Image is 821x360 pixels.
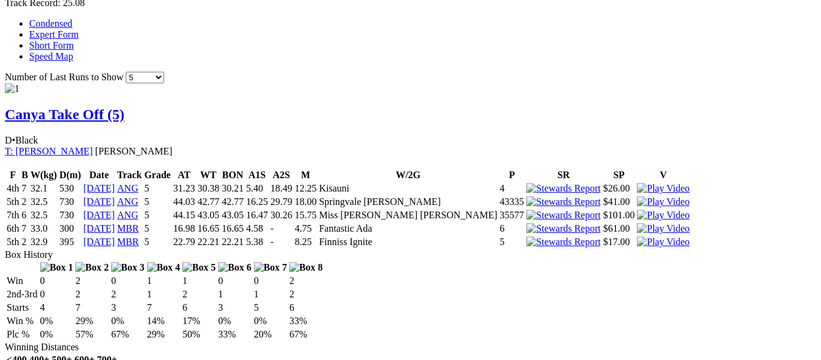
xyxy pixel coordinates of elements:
[182,328,216,341] td: 50%
[59,182,82,195] td: 530
[40,315,74,327] td: 0%
[294,169,317,181] th: M
[30,169,58,181] th: W(kg)
[221,182,244,195] td: 30.21
[12,135,16,145] span: •
[182,275,216,287] td: 1
[5,72,123,82] span: Number of Last Runs to Show
[499,209,524,221] td: 35577
[29,18,72,29] a: Condensed
[526,223,600,234] img: Stewards Report
[5,135,38,145] span: D Black
[218,315,252,327] td: 0%
[270,236,293,248] td: -
[30,196,58,208] td: 32.5
[75,262,109,273] img: Box 2
[75,288,109,300] td: 2
[117,223,139,234] a: MBR
[143,182,171,195] td: 5
[499,196,524,208] td: 43335
[117,183,139,193] a: ANG
[637,223,689,234] a: View replay
[111,275,145,287] td: 0
[117,210,139,220] a: ANG
[637,183,689,194] img: Play Video
[318,223,498,235] td: Fantastic Ada
[289,275,323,287] td: 2
[218,302,252,314] td: 3
[182,302,216,314] td: 6
[83,183,115,193] a: [DATE]
[5,83,19,94] img: 1
[246,209,269,221] td: 16.47
[30,182,58,195] td: 32.1
[294,182,317,195] td: 12.25
[143,196,171,208] td: 5
[83,223,115,234] a: [DATE]
[83,169,115,181] th: Date
[254,262,287,273] img: Box 7
[83,196,115,207] a: [DATE]
[6,169,19,181] th: F
[5,106,125,122] a: Canya Take Off (5)
[117,237,139,247] a: MBR
[499,182,524,195] td: 4
[5,342,816,353] div: Winning Distances
[6,302,38,314] td: Starts
[21,196,29,208] td: 2
[499,223,524,235] td: 6
[270,169,293,181] th: A2S
[197,196,220,208] td: 42.77
[6,223,19,235] td: 6th
[29,40,74,50] a: Short Form
[6,209,19,221] td: 7th
[21,223,29,235] td: 7
[246,236,269,248] td: 5.38
[197,182,220,195] td: 30.38
[117,196,139,207] a: ANG
[173,196,196,208] td: 44.03
[294,223,317,235] td: 4.75
[221,223,244,235] td: 16.65
[270,209,293,221] td: 30.26
[146,328,181,341] td: 29%
[526,183,600,194] img: Stewards Report
[143,169,171,181] th: Grade
[143,209,171,221] td: 5
[95,146,173,156] span: [PERSON_NAME]
[526,237,600,247] img: Stewards Report
[117,169,143,181] th: Track
[602,209,635,221] td: $101.00
[637,210,689,221] img: Play Video
[637,210,689,220] a: View replay
[75,302,109,314] td: 7
[246,196,269,208] td: 16.25
[221,169,244,181] th: BON
[270,196,293,208] td: 29.79
[499,236,524,248] td: 5
[83,210,115,220] a: [DATE]
[602,182,635,195] td: $26.00
[253,275,288,287] td: 0
[526,196,600,207] img: Stewards Report
[270,182,293,195] td: 18.49
[29,29,78,40] a: Expert Form
[289,328,323,341] td: 67%
[40,288,74,300] td: 0
[602,223,635,235] td: $61.00
[182,315,216,327] td: 17%
[146,302,181,314] td: 7
[40,302,74,314] td: 4
[173,169,196,181] th: AT
[289,315,323,327] td: 33%
[221,209,244,221] td: 43.05
[173,182,196,195] td: 31.23
[294,236,317,248] td: 8.25
[59,196,82,208] td: 730
[318,169,498,181] th: W/2G
[289,302,323,314] td: 6
[294,209,317,221] td: 15.75
[59,223,82,235] td: 300
[30,236,58,248] td: 32.9
[83,237,115,247] a: [DATE]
